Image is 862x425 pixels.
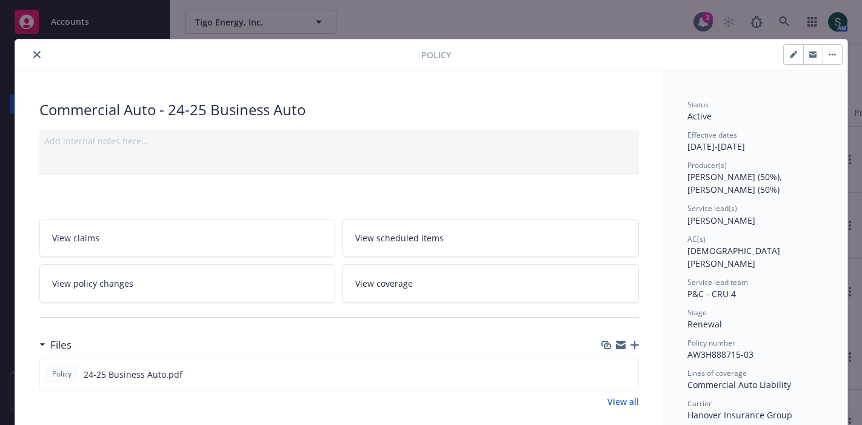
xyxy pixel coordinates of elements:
span: P&C - CRU 4 [687,288,736,300]
span: Policy number [687,338,735,348]
span: [PERSON_NAME] [687,215,755,226]
button: close [30,47,44,62]
span: View coverage [355,277,413,290]
span: View scheduled items [355,232,444,244]
span: Service lead(s) [687,203,737,213]
div: Commercial Auto - 24-25 Business Auto [39,99,639,120]
span: Producer(s) [687,160,727,170]
span: [DEMOGRAPHIC_DATA][PERSON_NAME] [687,245,780,269]
a: View policy changes [39,264,336,303]
span: Lines of coverage [687,368,747,378]
h3: Files [50,337,72,353]
button: download file [603,368,613,381]
a: View claims [39,219,336,257]
span: 24-25 Business Auto.pdf [84,368,182,381]
a: View coverage [342,264,639,303]
span: Policy [421,49,451,61]
div: Files [39,337,72,353]
span: Active [687,110,712,122]
div: Commercial Auto Liability [687,378,823,391]
div: Add internal notes here... [44,135,634,147]
span: Hanover Insurance Group [687,409,792,421]
span: AC(s) [687,234,706,244]
div: [DATE] - [DATE] [687,130,823,153]
span: View policy changes [52,277,133,290]
span: Status [687,99,709,110]
span: AW3H888715-03 [687,349,753,360]
span: Carrier [687,398,712,409]
span: Service lead team [687,277,748,287]
span: Stage [687,307,707,318]
span: [PERSON_NAME] (50%), [PERSON_NAME] (50%) [687,171,784,195]
a: View all [607,395,639,408]
button: preview file [623,368,633,381]
span: Effective dates [687,130,737,140]
a: View scheduled items [342,219,639,257]
span: Policy [50,369,74,380]
span: View claims [52,232,99,244]
span: Renewal [687,318,722,330]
